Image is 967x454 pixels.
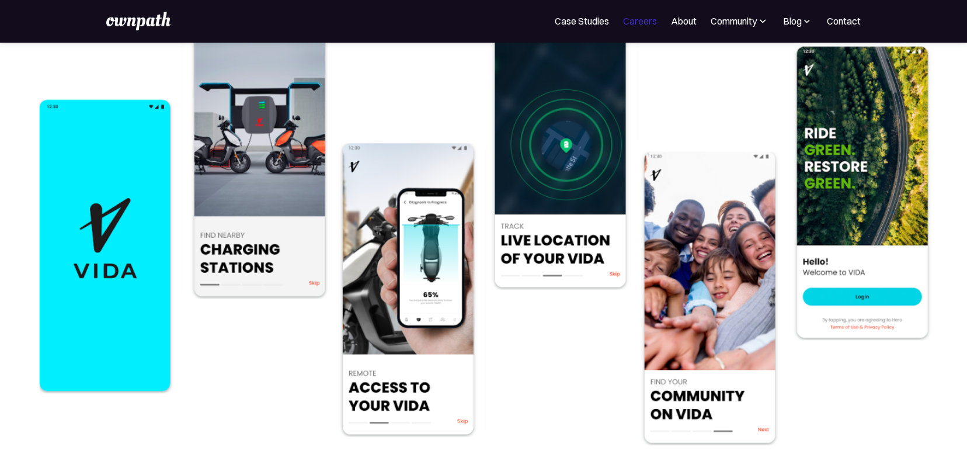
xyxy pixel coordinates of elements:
[782,14,813,28] div: Blog
[623,14,657,28] a: Careers
[711,14,768,28] div: Community
[555,14,609,28] a: Case Studies
[711,14,757,28] div: Community
[827,14,861,28] a: Contact
[671,14,697,28] a: About
[782,14,801,28] div: Blog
